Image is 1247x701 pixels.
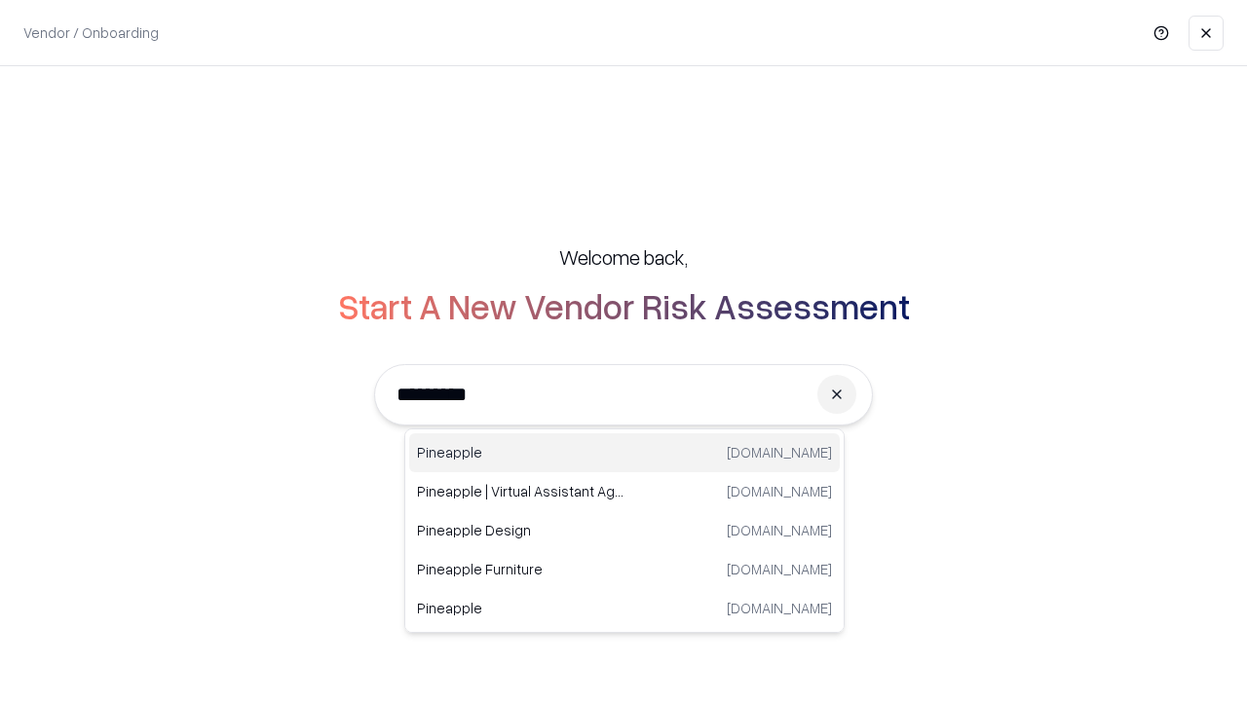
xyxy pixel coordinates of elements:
div: Suggestions [404,428,845,633]
p: [DOMAIN_NAME] [727,559,832,579]
p: [DOMAIN_NAME] [727,442,832,462]
p: Pineapple Design [417,520,624,540]
h2: Start A New Vendor Risk Assessment [338,286,910,325]
p: [DOMAIN_NAME] [727,520,832,540]
p: Pineapple [417,442,624,462]
p: Vendor / Onboarding [23,22,159,43]
p: [DOMAIN_NAME] [727,481,832,501]
p: Pineapple | Virtual Assistant Agency [417,481,624,501]
h5: Welcome back, [559,243,688,271]
p: Pineapple Furniture [417,559,624,579]
p: Pineapple [417,598,624,618]
p: [DOMAIN_NAME] [727,598,832,618]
